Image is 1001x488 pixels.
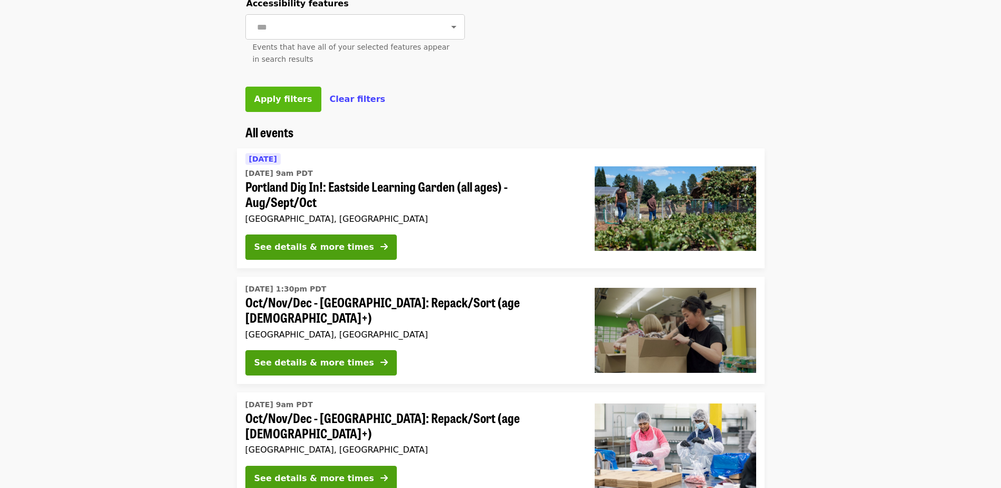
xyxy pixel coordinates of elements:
span: Events that have all of your selected features appear in search results [253,43,450,63]
time: [DATE] 1:30pm PDT [245,284,327,295]
button: See details & more times [245,234,397,260]
span: Portland Dig In!: Eastside Learning Garden (all ages) - Aug/Sept/Oct [245,179,578,210]
div: [GEOGRAPHIC_DATA], [GEOGRAPHIC_DATA] [245,330,578,340]
img: Portland Dig In!: Eastside Learning Garden (all ages) - Aug/Sept/Oct organized by Oregon Food Bank [595,166,756,251]
time: [DATE] 9am PDT [245,399,313,410]
span: Oct/Nov/Dec - [GEOGRAPHIC_DATA]: Repack/Sort (age [DEMOGRAPHIC_DATA]+) [245,295,578,325]
img: Oct/Nov/Dec - Beaverton: Repack/Sort (age 10+) organized by Oregon Food Bank [595,403,756,488]
a: See details for "Oct/Nov/Dec - Portland: Repack/Sort (age 8+)" [237,277,765,384]
span: Apply filters [254,94,312,104]
div: [GEOGRAPHIC_DATA], [GEOGRAPHIC_DATA] [245,214,578,224]
span: All events [245,123,293,141]
span: Clear filters [330,94,386,104]
div: See details & more times [254,356,374,369]
span: Oct/Nov/Dec - [GEOGRAPHIC_DATA]: Repack/Sort (age [DEMOGRAPHIC_DATA]+) [245,410,578,441]
button: Clear filters [330,93,386,106]
button: Apply filters [245,87,321,112]
div: See details & more times [254,472,374,485]
div: See details & more times [254,241,374,254]
div: [GEOGRAPHIC_DATA], [GEOGRAPHIC_DATA] [245,445,578,455]
i: arrow-right icon [380,473,388,483]
i: arrow-right icon [380,358,388,368]
img: Oct/Nov/Dec - Portland: Repack/Sort (age 8+) organized by Oregon Food Bank [595,288,756,372]
span: [DATE] [249,155,277,163]
i: arrow-right icon [380,242,388,252]
time: [DATE] 9am PDT [245,168,313,179]
button: See details & more times [245,350,397,376]
button: Open [446,20,461,34]
a: See details for "Portland Dig In!: Eastside Learning Garden (all ages) - Aug/Sept/Oct" [237,148,765,268]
